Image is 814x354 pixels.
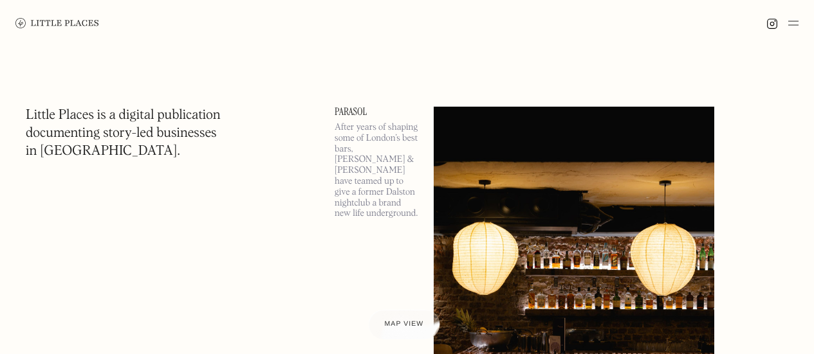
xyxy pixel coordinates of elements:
[385,321,424,328] span: Map view
[335,107,418,117] a: Parasol
[26,107,221,161] h1: Little Places is a digital publication documenting story-led businesses in [GEOGRAPHIC_DATA].
[368,310,439,339] a: Map view
[335,122,418,219] p: After years of shaping some of London’s best bars, [PERSON_NAME] & [PERSON_NAME] have teamed up t...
